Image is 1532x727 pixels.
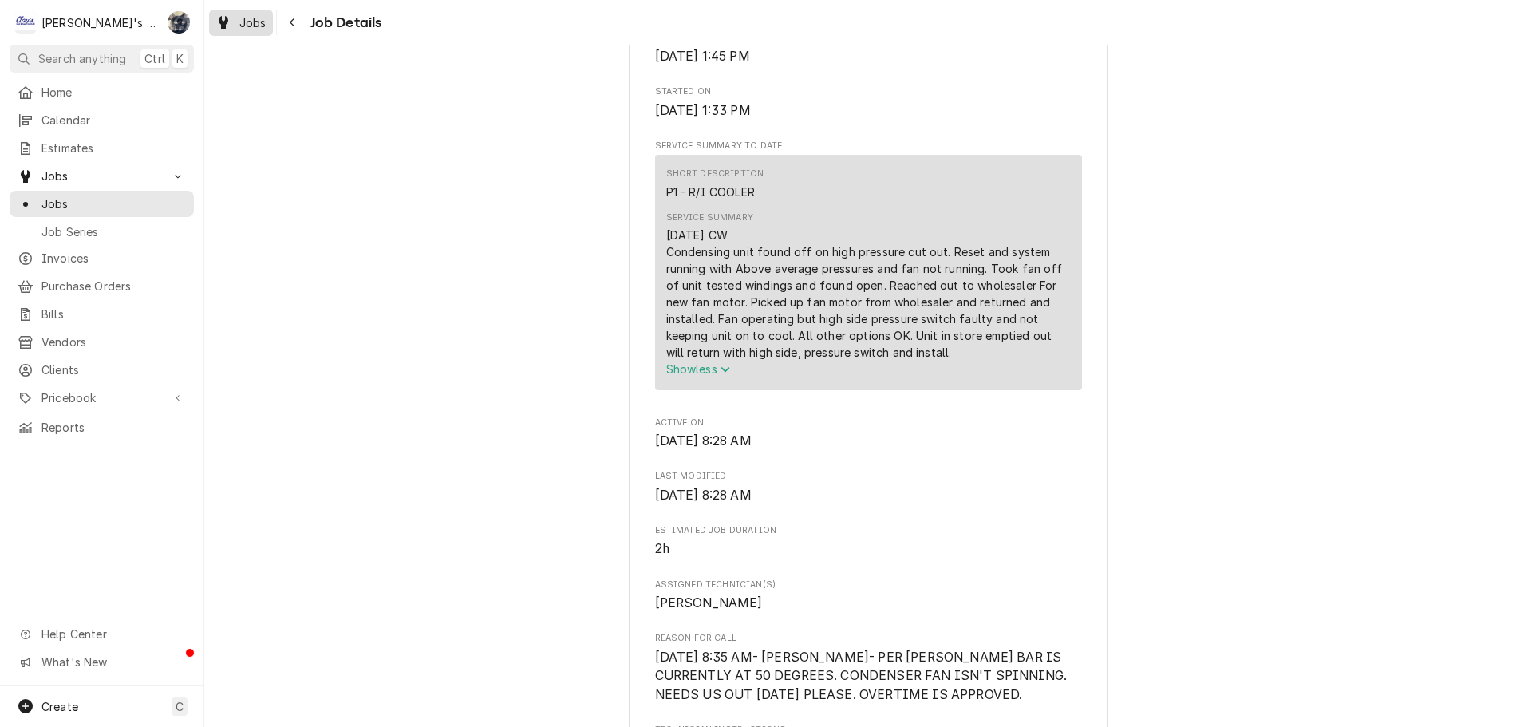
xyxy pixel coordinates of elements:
a: Invoices [10,245,194,271]
span: Last Modified [655,486,1082,505]
a: Bills [10,301,194,327]
span: Assigned Technician(s) [655,594,1082,613]
a: Home [10,79,194,105]
a: Jobs [209,10,273,36]
a: Go to Pricebook [10,385,194,411]
div: Clay's Refrigeration's Avatar [14,11,37,34]
span: Last Modified [655,470,1082,483]
span: Active On [655,417,1082,429]
div: [PERSON_NAME]'s Refrigeration [41,14,159,31]
span: 2h [655,541,669,556]
div: Estimated Job Duration [655,524,1082,559]
div: C [14,11,37,34]
span: Vendors [41,334,186,350]
span: Estimated Job Duration [655,539,1082,559]
span: Estimates [41,140,186,156]
div: [DATE] CW Condensing unit found off on high pressure cut out. Reset and system running with Above... [666,227,1071,361]
span: Active On [655,432,1082,451]
span: Search anything [38,50,126,67]
span: Home [41,84,186,101]
span: Invoices [41,250,186,267]
div: Sarah Bendele's Avatar [168,11,190,34]
a: Go to What's New [10,649,194,675]
button: Showless [666,361,1071,377]
span: [DATE] 1:33 PM [655,103,751,118]
span: Jobs [41,168,162,184]
span: Calendar [41,112,186,128]
a: Vendors [10,329,194,355]
span: C [176,698,184,715]
span: Pricebook [41,389,162,406]
span: Service Summary To Date [655,140,1082,152]
span: Started On [655,85,1082,98]
span: Clients [41,362,186,378]
span: Reports [41,419,186,436]
span: Purchase Orders [41,278,186,294]
span: [DATE] 8:35 AM- [PERSON_NAME]- PER [PERSON_NAME] BAR IS CURRENTLY AT 50 DEGREES. CONDENSER FAN IS... [655,650,1071,702]
span: Estimated Job Duration [655,524,1082,537]
span: Jobs [41,196,186,212]
span: Help Center [41,626,184,642]
span: Create [41,700,78,713]
a: Go to Jobs [10,163,194,189]
span: Reason For Call [655,632,1082,645]
span: [PERSON_NAME] [655,595,763,610]
div: Short Description [666,168,764,180]
span: [DATE] 1:45 PM [655,49,750,64]
span: Assigned Technician(s) [655,579,1082,591]
div: Service Summary To Date [655,140,1082,397]
span: Show less [666,362,731,376]
div: Last Modified [655,470,1082,504]
div: Reason For Call [655,632,1082,704]
a: Job Series [10,219,194,245]
span: Job Series [41,223,186,240]
div: P1 - R/I COOLER [666,184,755,200]
span: Started On [655,101,1082,121]
a: Go to Help Center [10,621,194,647]
a: Reports [10,414,194,441]
div: Service Summary [666,211,753,224]
div: Scheduled For [655,32,1082,66]
a: Estimates [10,135,194,161]
div: Service Summary [655,155,1082,397]
span: What's New [41,654,184,670]
div: Assigned Technician(s) [655,579,1082,613]
span: Reason For Call [655,648,1082,705]
span: Job Details [306,12,382,34]
button: Search anythingCtrlK [10,45,194,73]
span: Bills [41,306,186,322]
a: Calendar [10,107,194,133]
div: Started On [655,85,1082,120]
div: Active On [655,417,1082,451]
a: Jobs [10,191,194,217]
span: Scheduled For [655,47,1082,66]
span: Jobs [239,14,267,31]
div: SB [168,11,190,34]
a: Purchase Orders [10,273,194,299]
span: K [176,50,184,67]
span: Ctrl [144,50,165,67]
a: Clients [10,357,194,383]
button: Navigate back [280,10,306,35]
span: [DATE] 8:28 AM [655,488,752,503]
span: [DATE] 8:28 AM [655,433,752,448]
